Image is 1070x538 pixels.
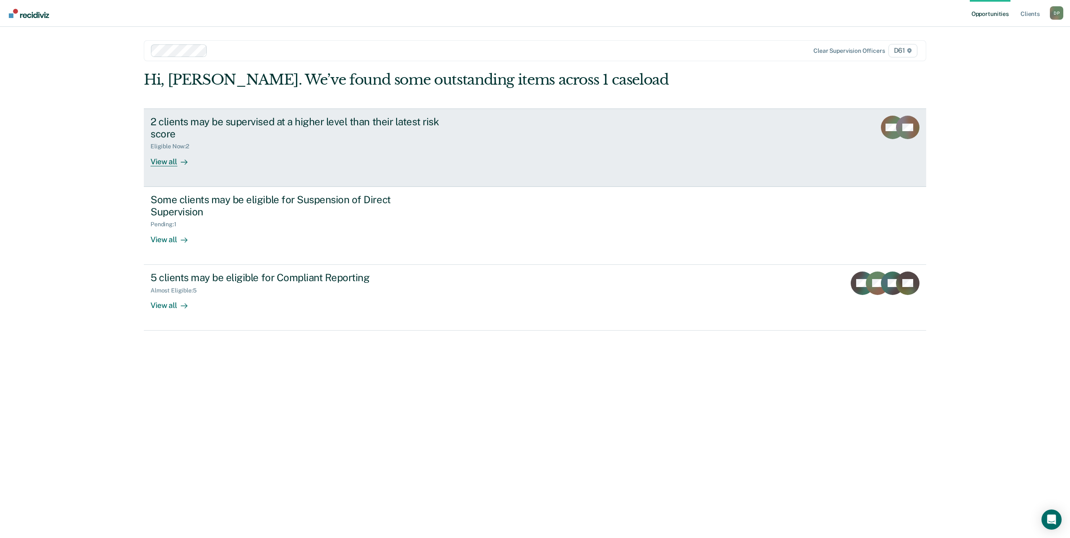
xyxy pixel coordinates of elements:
[151,228,197,244] div: View all
[1041,510,1062,530] div: Open Intercom Messenger
[144,71,770,88] div: Hi, [PERSON_NAME]. We’ve found some outstanding items across 1 caseload
[151,194,445,218] div: Some clients may be eligible for Suspension of Direct Supervision
[144,265,926,331] a: 5 clients may be eligible for Compliant ReportingAlmost Eligible:5View all
[888,44,917,57] span: D61
[1050,6,1063,20] div: D P
[151,143,196,150] div: Eligible Now : 2
[813,47,885,54] div: Clear supervision officers
[144,187,926,265] a: Some clients may be eligible for Suspension of Direct SupervisionPending:1View all
[151,221,183,228] div: Pending : 1
[151,272,445,284] div: 5 clients may be eligible for Compliant Reporting
[9,9,49,18] img: Recidiviz
[151,294,197,310] div: View all
[151,150,197,166] div: View all
[151,287,203,294] div: Almost Eligible : 5
[151,116,445,140] div: 2 clients may be supervised at a higher level than their latest risk score
[144,109,926,187] a: 2 clients may be supervised at a higher level than their latest risk scoreEligible Now:2View all
[1050,6,1063,20] button: Profile dropdown button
